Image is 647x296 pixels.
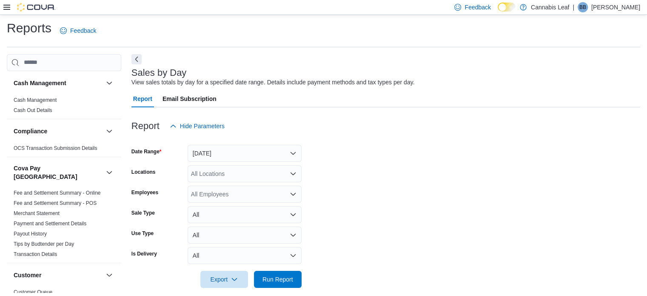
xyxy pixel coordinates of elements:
[131,121,160,131] h3: Report
[188,247,302,264] button: All
[14,210,60,217] span: Merchant Statement
[14,231,47,237] a: Payout History
[131,148,162,155] label: Date Range
[14,190,101,196] span: Fee and Settlement Summary - Online
[188,145,302,162] button: [DATE]
[14,107,52,114] span: Cash Out Details
[14,164,103,181] button: Cova Pay [GEOGRAPHIC_DATA]
[531,2,569,12] p: Cannabis Leaf
[133,90,152,107] span: Report
[498,3,516,11] input: Dark Mode
[104,167,114,178] button: Cova Pay [GEOGRAPHIC_DATA]
[7,143,121,157] div: Compliance
[14,107,52,113] a: Cash Out Details
[131,210,155,216] label: Sale Type
[104,270,114,280] button: Customer
[17,3,55,11] img: Cova
[131,54,142,64] button: Next
[131,78,415,87] div: View sales totals by day for a specified date range. Details include payment methods and tax type...
[14,127,47,135] h3: Compliance
[131,189,158,196] label: Employees
[578,2,588,12] div: Bobby Bassi
[14,127,103,135] button: Compliance
[7,20,51,37] h1: Reports
[14,210,60,216] a: Merchant Statement
[14,79,66,87] h3: Cash Management
[14,220,86,227] span: Payment and Settlement Details
[70,26,96,35] span: Feedback
[573,2,574,12] p: |
[14,271,103,279] button: Customer
[104,78,114,88] button: Cash Management
[166,118,228,135] button: Hide Parameters
[591,2,640,12] p: [PERSON_NAME]
[14,289,52,295] a: Customer Queue
[188,206,302,223] button: All
[7,188,121,263] div: Cova Pay [GEOGRAPHIC_DATA]
[14,145,97,151] a: OCS Transaction Submission Details
[131,250,157,257] label: Is Delivery
[14,200,97,207] span: Fee and Settlement Summary - POS
[262,275,293,284] span: Run Report
[131,68,187,78] h3: Sales by Day
[254,271,302,288] button: Run Report
[14,200,97,206] a: Fee and Settlement Summary - POS
[200,271,248,288] button: Export
[290,191,296,198] button: Open list of options
[290,170,296,177] button: Open list of options
[14,271,41,279] h3: Customer
[14,97,57,103] a: Cash Management
[14,230,47,237] span: Payout History
[465,3,490,11] span: Feedback
[57,22,100,39] a: Feedback
[14,221,86,227] a: Payment and Settlement Details
[14,190,101,196] a: Fee and Settlement Summary - Online
[131,169,156,175] label: Locations
[579,2,586,12] span: BB
[7,95,121,119] div: Cash Management
[14,241,74,247] a: Tips by Budtender per Day
[162,90,217,107] span: Email Subscription
[104,126,114,136] button: Compliance
[180,122,225,130] span: Hide Parameters
[14,251,57,257] a: Transaction Details
[188,227,302,244] button: All
[14,79,103,87] button: Cash Management
[14,241,74,247] span: Tips by Budtender per Day
[205,271,243,288] span: Export
[14,289,52,296] span: Customer Queue
[131,230,154,237] label: Use Type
